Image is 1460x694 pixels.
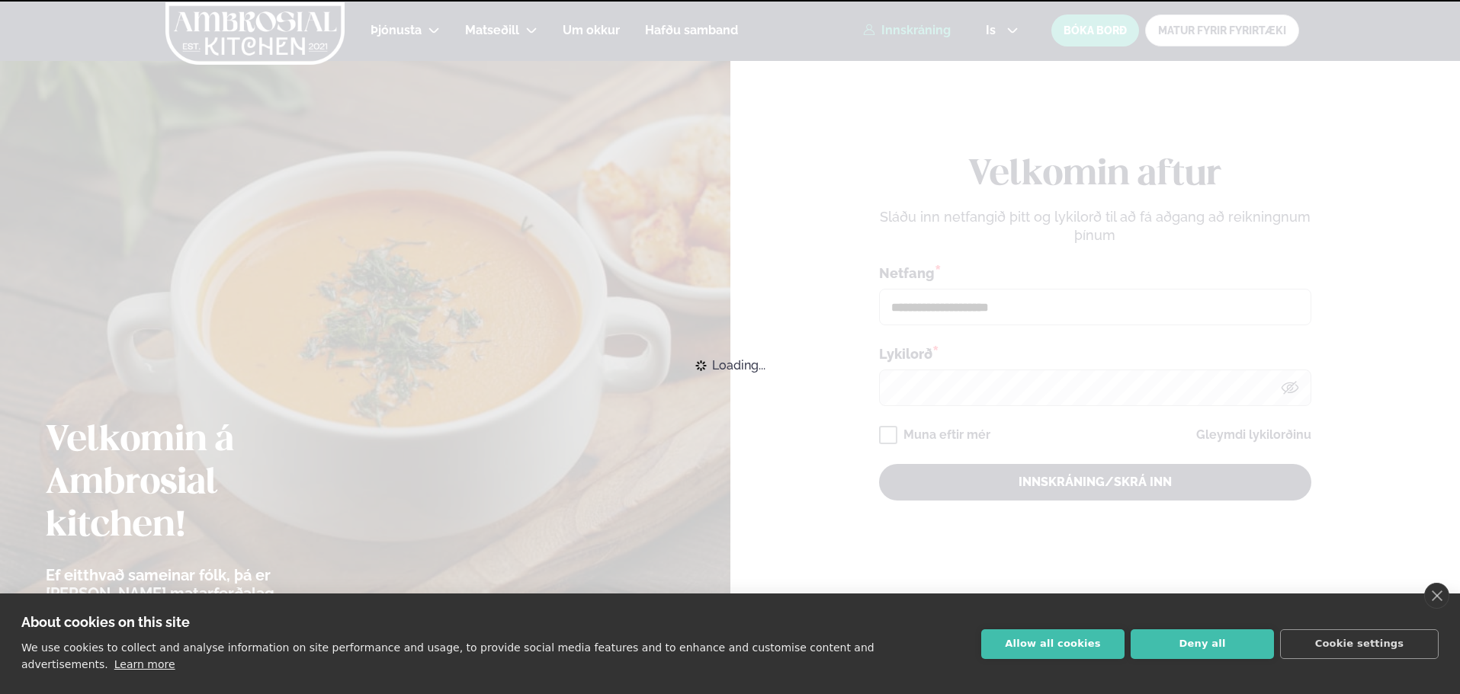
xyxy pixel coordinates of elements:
[114,658,175,670] a: Learn more
[1424,583,1449,609] a: close
[21,641,874,670] p: We use cookies to collect and analyse information on site performance and usage, to provide socia...
[21,614,190,630] strong: About cookies on this site
[1131,629,1274,659] button: Deny all
[712,349,765,382] span: Loading...
[981,629,1125,659] button: Allow all cookies
[1280,629,1439,659] button: Cookie settings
